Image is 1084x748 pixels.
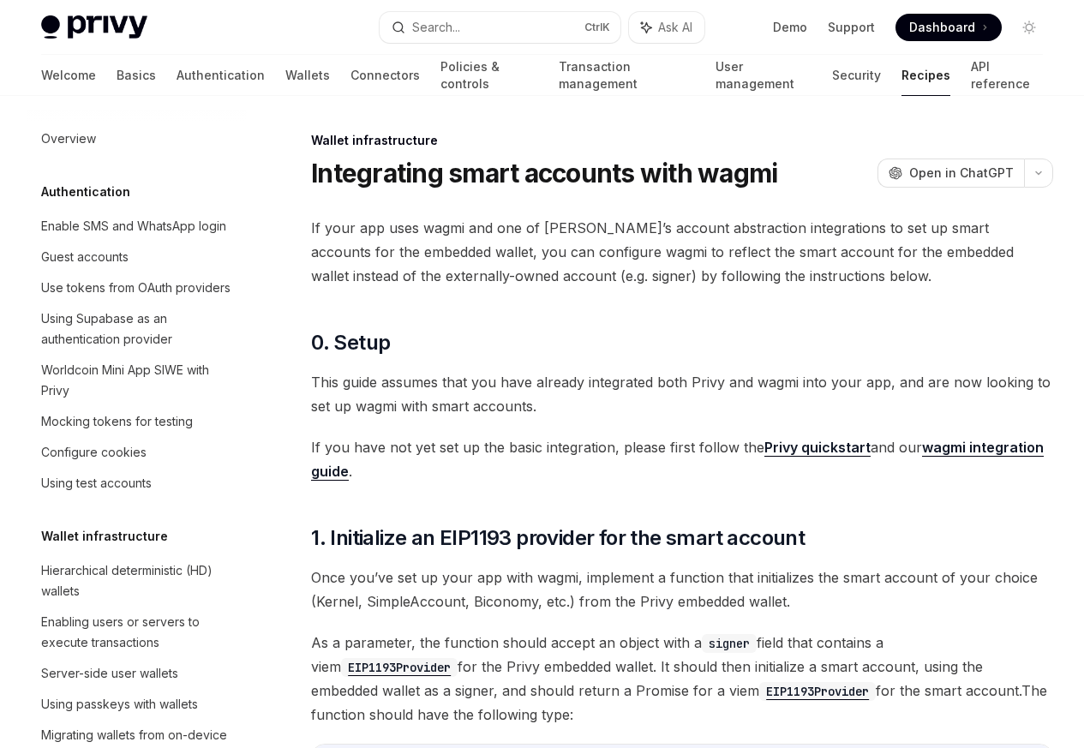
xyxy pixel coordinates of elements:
[41,560,237,601] div: Hierarchical deterministic (HD) wallets
[584,21,610,34] span: Ctrl K
[311,370,1053,418] span: This guide assumes that you have already integrated both Privy and wagmi into your app, and are n...
[27,211,247,242] a: Enable SMS and WhatsApp login
[702,634,757,653] code: signer
[877,159,1024,188] button: Open in ChatGPT
[1015,14,1043,41] button: Toggle dark mode
[773,19,807,36] a: Demo
[716,55,812,96] a: User management
[828,19,875,36] a: Support
[41,694,198,715] div: Using passkeys with wallets
[909,19,975,36] span: Dashboard
[895,14,1002,41] a: Dashboard
[971,55,1043,96] a: API reference
[27,406,247,437] a: Mocking tokens for testing
[440,55,538,96] a: Policies & controls
[41,526,168,547] h5: Wallet infrastructure
[759,682,876,701] code: EIP1193Provider
[311,132,1053,149] div: Wallet infrastructure
[311,435,1053,483] span: If you have not yet set up the basic integration, please first follow the and our .
[311,524,805,552] span: 1. Initialize an EIP1193 provider for the smart account
[41,411,193,432] div: Mocking tokens for testing
[27,303,247,355] a: Using Supabase as an authentication provider
[412,17,460,38] div: Search...
[41,247,129,267] div: Guest accounts
[41,308,237,350] div: Using Supabase as an authentication provider
[311,158,777,188] h1: Integrating smart accounts with wagmi
[41,442,147,463] div: Configure cookies
[27,355,247,406] a: Worldcoin Mini App SIWE with Privy
[285,55,330,96] a: Wallets
[27,272,247,303] a: Use tokens from OAuth providers
[41,360,237,401] div: Worldcoin Mini App SIWE with Privy
[311,565,1053,613] span: Once you’ve set up your app with wagmi, implement a function that initializes the smart account o...
[41,216,226,236] div: Enable SMS and WhatsApp login
[41,182,130,202] h5: Authentication
[27,123,247,154] a: Overview
[311,631,1053,727] span: As a parameter, the function should accept an object with a field that contains a viem for the Pr...
[380,12,620,43] button: Search...CtrlK
[27,468,247,499] a: Using test accounts
[27,242,247,272] a: Guest accounts
[629,12,704,43] button: Ask AI
[27,689,247,720] a: Using passkeys with wallets
[350,55,420,96] a: Connectors
[759,682,876,699] a: EIP1193Provider
[41,663,178,684] div: Server-side user wallets
[764,439,871,457] a: Privy quickstart
[658,19,692,36] span: Ask AI
[41,473,152,494] div: Using test accounts
[559,55,694,96] a: Transaction management
[832,55,881,96] a: Security
[117,55,156,96] a: Basics
[27,555,247,607] a: Hierarchical deterministic (HD) wallets
[311,216,1053,288] span: If your app uses wagmi and one of [PERSON_NAME]’s account abstraction integrations to set up smar...
[41,129,96,149] div: Overview
[177,55,265,96] a: Authentication
[909,165,1014,182] span: Open in ChatGPT
[41,55,96,96] a: Welcome
[41,612,237,653] div: Enabling users or servers to execute transactions
[901,55,950,96] a: Recipes
[27,437,247,468] a: Configure cookies
[341,658,458,675] a: EIP1193Provider
[41,15,147,39] img: light logo
[27,658,247,689] a: Server-side user wallets
[41,278,231,298] div: Use tokens from OAuth providers
[311,329,390,356] span: 0. Setup
[341,658,458,677] code: EIP1193Provider
[27,607,247,658] a: Enabling users or servers to execute transactions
